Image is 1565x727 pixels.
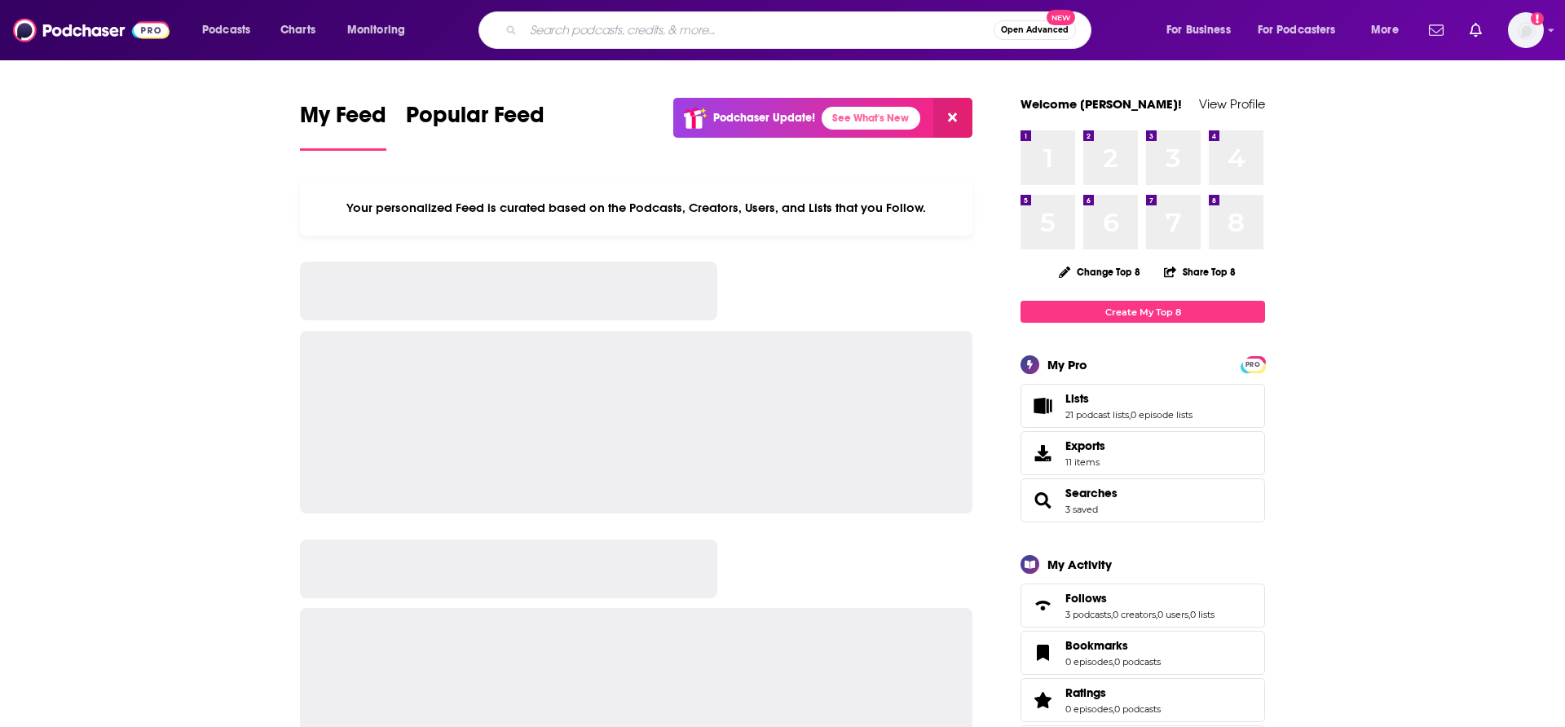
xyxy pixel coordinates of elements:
[1021,584,1265,628] span: Follows
[1065,409,1129,421] a: 21 podcast lists
[1047,10,1076,25] span: New
[1065,685,1161,700] a: Ratings
[1065,438,1105,453] span: Exports
[1021,631,1265,675] span: Bookmarks
[1243,358,1263,370] a: PRO
[1021,96,1182,112] a: Welcome [PERSON_NAME]!
[1360,17,1419,43] button: open menu
[1021,478,1265,522] span: Searches
[1508,12,1544,48] button: Show profile menu
[1065,685,1106,700] span: Ratings
[1065,638,1161,653] a: Bookmarks
[1065,703,1113,715] a: 0 episodes
[1065,504,1098,515] a: 3 saved
[1508,12,1544,48] span: Logged in as megcassidy
[1065,609,1111,620] a: 3 podcasts
[1049,262,1150,282] button: Change Top 8
[1065,591,1107,606] span: Follows
[1065,638,1128,653] span: Bookmarks
[1129,409,1131,421] span: ,
[202,19,250,42] span: Podcasts
[191,17,271,43] button: open menu
[1199,96,1265,112] a: View Profile
[713,111,815,125] p: Podchaser Update!
[1157,609,1188,620] a: 0 users
[1047,557,1112,572] div: My Activity
[822,107,920,130] a: See What's New
[1026,442,1059,465] span: Exports
[300,101,386,151] a: My Feed
[1026,394,1059,417] a: Lists
[1113,703,1114,715] span: ,
[1166,19,1231,42] span: For Business
[994,20,1076,40] button: Open AdvancedNew
[1026,489,1059,512] a: Searches
[1371,19,1399,42] span: More
[1155,17,1251,43] button: open menu
[1021,678,1265,722] span: Ratings
[1021,384,1265,428] span: Lists
[1026,594,1059,617] a: Follows
[1113,609,1156,620] a: 0 creators
[1156,609,1157,620] span: ,
[1114,703,1161,715] a: 0 podcasts
[406,101,544,151] a: Popular Feed
[1065,656,1113,668] a: 0 episodes
[1531,12,1544,25] svg: Add a profile image
[300,180,972,236] div: Your personalized Feed is curated based on the Podcasts, Creators, Users, and Lists that you Follow.
[280,19,315,42] span: Charts
[1065,456,1105,468] span: 11 items
[1247,17,1360,43] button: open menu
[1114,656,1161,668] a: 0 podcasts
[1113,656,1114,668] span: ,
[406,101,544,139] span: Popular Feed
[1065,591,1215,606] a: Follows
[1021,431,1265,475] a: Exports
[1065,486,1118,500] a: Searches
[494,11,1107,49] div: Search podcasts, credits, & more...
[1258,19,1336,42] span: For Podcasters
[1111,609,1113,620] span: ,
[1163,256,1237,288] button: Share Top 8
[13,15,170,46] img: Podchaser - Follow, Share and Rate Podcasts
[1047,357,1087,372] div: My Pro
[1065,391,1089,406] span: Lists
[1021,301,1265,323] a: Create My Top 8
[1001,26,1069,34] span: Open Advanced
[270,17,325,43] a: Charts
[1243,359,1263,371] span: PRO
[300,101,386,139] span: My Feed
[336,17,426,43] button: open menu
[1065,391,1192,406] a: Lists
[1131,409,1192,421] a: 0 episode lists
[1508,12,1544,48] img: User Profile
[347,19,405,42] span: Monitoring
[1422,16,1450,44] a: Show notifications dropdown
[1026,689,1059,712] a: Ratings
[1026,641,1059,664] a: Bookmarks
[1463,16,1488,44] a: Show notifications dropdown
[523,17,994,43] input: Search podcasts, credits, & more...
[1190,609,1215,620] a: 0 lists
[1188,609,1190,620] span: ,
